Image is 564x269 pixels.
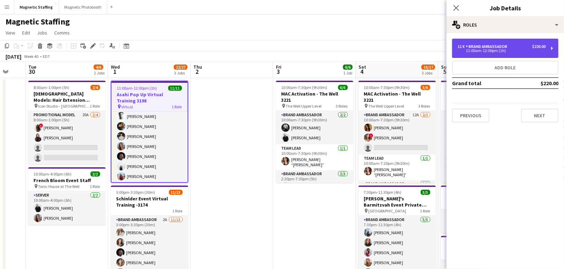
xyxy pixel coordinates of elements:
[359,111,436,155] app-card-role: Brand Ambassador12A2/310:00am-7:30pm (9h30m)[PERSON_NAME]![PERSON_NAME]
[169,190,183,195] span: 11/13
[28,191,106,225] app-card-role: Server2/210:00am-4:00pm (6h)[PERSON_NAME][PERSON_NAME]
[28,91,106,103] h3: [DEMOGRAPHIC_DATA] Models: Hair Extension Models | 3321
[94,64,103,70] span: 4/6
[343,64,353,70] span: 6/6
[276,111,353,145] app-card-role: Brand Ambassador2/210:00am-7:30pm (9h30m)[PERSON_NAME][PERSON_NAME]
[452,78,518,89] td: Grand total
[359,81,436,183] app-job-card: 10:00am-7:30pm (9h30m)5/6MAC Activation - The Well 3221 The Well Upper Level3 RolesBrand Ambassad...
[518,78,558,89] td: $220.00
[441,111,518,185] app-card-role: Brand Ambassador6/610:00am-7:30pm (9h30m)[PERSON_NAME][PERSON_NAME][PERSON_NAME][PERSON_NAME][PER...
[28,111,106,165] app-card-role: Promotional Model20A2/48:00am-1:00pm (5h)![PERSON_NAME][PERSON_NAME]
[3,28,18,37] a: View
[421,190,430,195] span: 5/5
[441,91,518,103] h3: MAC Activation - The Well 3221
[441,81,518,183] app-job-card: 10:00am-7:30pm (9h30m)7/7MAC Activation - The Well 3221 The Well Upper Level2 RolesBrand Ambassad...
[441,210,518,233] app-card-role: Team Lead1/111:30am-5:30pm (6h)[PERSON_NAME]
[117,86,157,91] span: 11:00am-12:00pm (1h)
[458,44,466,49] div: 11 x
[168,86,182,91] span: 11/11
[357,68,366,76] span: 4
[38,184,80,189] span: Tonic House at The Well
[174,64,188,70] span: 22/27
[112,91,188,104] h3: Asahi Pop Up Virtual Training 3198
[54,30,70,36] span: Comms
[6,17,70,27] h1: Magnetic Staffing
[38,103,90,109] span: Icon Studio – [GEOGRAPHIC_DATA]
[359,91,436,103] h3: MAC Activation - The Well 3221
[276,81,353,183] app-job-card: 10:00am-7:30pm (9h30m)6/6MAC Activation - The Well 3221 The Well Upper Level3 RolesBrand Ambassad...
[359,155,436,180] app-card-role: Team Lead1/110:00am-7:30pm (9h30m)[PERSON_NAME] “[PERSON_NAME]” [PERSON_NAME]
[276,170,353,213] app-card-role: Brand Ambassador3/32:30pm-7:30pm (5h)
[369,133,373,138] span: !
[276,64,281,70] span: Fri
[14,0,59,14] button: Magnetic Staffing
[34,85,70,90] span: 8:00am-1:00pm (5h)
[441,196,518,202] h3: Shopify Coordinator
[90,85,100,90] span: 2/4
[336,103,348,109] span: 3 Roles
[23,54,40,59] span: Week 40
[420,208,430,213] span: 1 Role
[34,28,50,37] a: Jobs
[110,68,120,76] span: 1
[458,49,546,52] div: 11:00am-12:00pm (1h)
[441,186,518,233] app-job-card: 11:30am-5:30pm (6h)1/1Shopify Coordinator [GEOGRAPHIC_DATA]1 RoleTeam Lead1/111:30am-5:30pm (6h)[...
[43,54,50,59] div: EDT
[111,81,188,183] app-job-card: 11:00am-12:00pm (1h)11/11Asahi Pop Up Virtual Training 3198 Virtual1 Role[PERSON_NAME][PERSON_NAM...
[90,184,100,189] span: 1 Role
[193,64,202,70] span: Thu
[419,103,430,109] span: 3 Roles
[447,3,564,12] h3: Job Details
[6,30,15,36] span: View
[192,68,202,76] span: 2
[276,145,353,170] app-card-role: Team Lead1/110:00am-7:30pm (9h30m)[PERSON_NAME] “[PERSON_NAME]” [PERSON_NAME]
[27,68,36,76] span: 30
[112,60,188,183] app-card-role: [PERSON_NAME][PERSON_NAME][PERSON_NAME][PERSON_NAME][PERSON_NAME][PERSON_NAME][PERSON_NAME][PERSO...
[94,70,105,76] div: 2 Jobs
[343,70,352,76] div: 1 Job
[447,17,564,33] div: Roles
[369,103,404,109] span: The Well Upper Level
[364,190,402,195] span: 7:30pm-11:30pm (4h)
[90,103,100,109] span: 1 Role
[452,109,489,122] button: Previous
[174,70,187,76] div: 3 Jobs
[51,28,73,37] a: Comms
[532,44,546,49] div: $220.00
[276,91,353,103] h3: MAC Activation - The Well 3221
[359,64,366,70] span: Sat
[421,85,430,90] span: 5/6
[28,64,36,70] span: Tue
[441,64,449,70] span: Sun
[172,104,182,109] span: 1 Role
[359,180,436,213] app-card-role: Brand Ambassador2/2
[37,30,47,36] span: Jobs
[28,81,106,165] app-job-card: 8:00am-1:00pm (5h)2/4[DEMOGRAPHIC_DATA] Models: Hair Extension Models | 3321 Icon Studio – [GEOGR...
[6,53,21,60] div: [DATE]
[441,246,518,252] h3: Shopify Coordinator
[359,196,436,208] h3: [PERSON_NAME]'s Barmitzvah Event Private Residence 3648
[422,70,435,76] div: 3 Jobs
[111,196,188,208] h3: Schinlder Event Virtual Training -3174
[28,167,106,225] app-job-card: 10:00am-4:00pm (6h)2/2French Bloom Event Staff Tonic House at The Well1 RoleServer2/210:00am-4:00...
[28,177,106,183] h3: French Bloom Event Staff
[116,190,155,195] span: 3:00pm-3:30pm (30m)
[281,85,327,90] span: 10:00am-7:30pm (9h30m)
[421,64,435,70] span: 16/17
[19,28,33,37] a: Edit
[466,44,510,49] div: Brand Ambassador
[452,61,558,74] button: Add role
[39,123,43,128] span: !
[173,208,183,213] span: 1 Role
[22,30,30,36] span: Edit
[275,68,281,76] span: 3
[34,171,72,177] span: 10:00am-4:00pm (6h)
[521,109,558,122] button: Next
